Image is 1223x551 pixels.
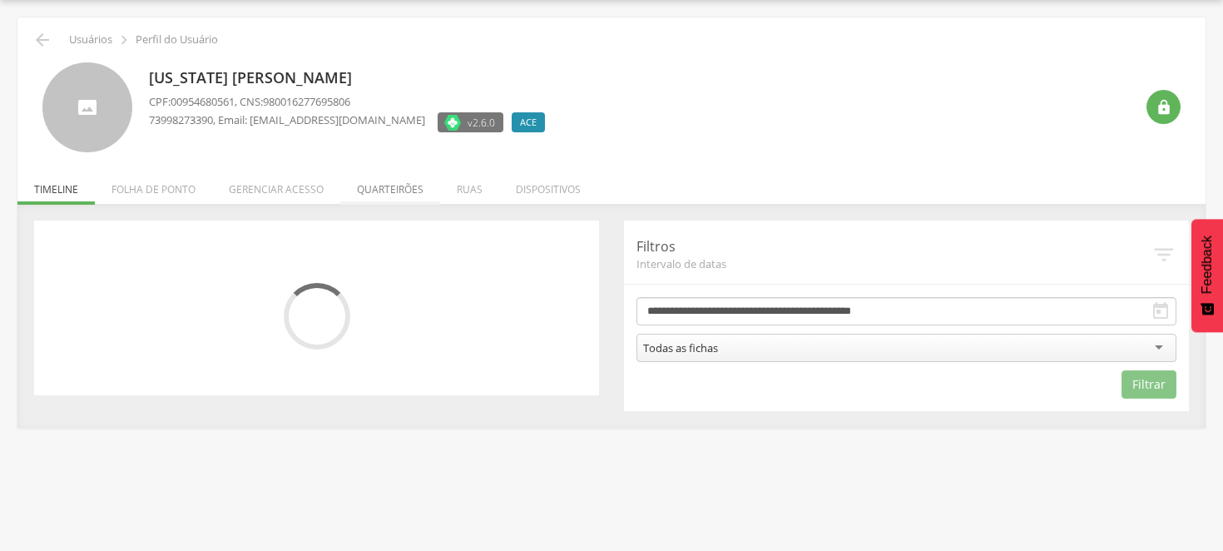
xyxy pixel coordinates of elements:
[643,340,718,355] div: Todas as fichas
[1151,242,1176,267] i: 
[1156,99,1172,116] i: 
[440,166,499,205] li: Ruas
[340,166,440,205] li: Quarteirões
[499,166,597,205] li: Dispositivos
[69,33,112,47] p: Usuários
[149,67,553,89] p: [US_STATE] [PERSON_NAME]
[149,94,553,110] p: CPF: , CNS:
[1121,370,1176,399] button: Filtrar
[1151,301,1171,321] i: 
[1200,236,1215,294] span: Feedback
[1191,219,1223,332] button: Feedback - Mostrar pesquisa
[115,31,133,49] i: 
[263,94,350,109] span: 980016277695806
[636,256,1151,271] span: Intervalo de datas
[32,30,52,50] i: 
[636,237,1151,256] p: Filtros
[95,166,212,205] li: Folha de ponto
[149,112,425,128] p: , Email: [EMAIL_ADDRESS][DOMAIN_NAME]
[149,112,213,127] span: 73998273390
[212,166,340,205] li: Gerenciar acesso
[136,33,218,47] p: Perfil do Usuário
[520,116,537,129] span: ACE
[468,114,495,131] span: v2.6.0
[171,94,235,109] span: 00954680561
